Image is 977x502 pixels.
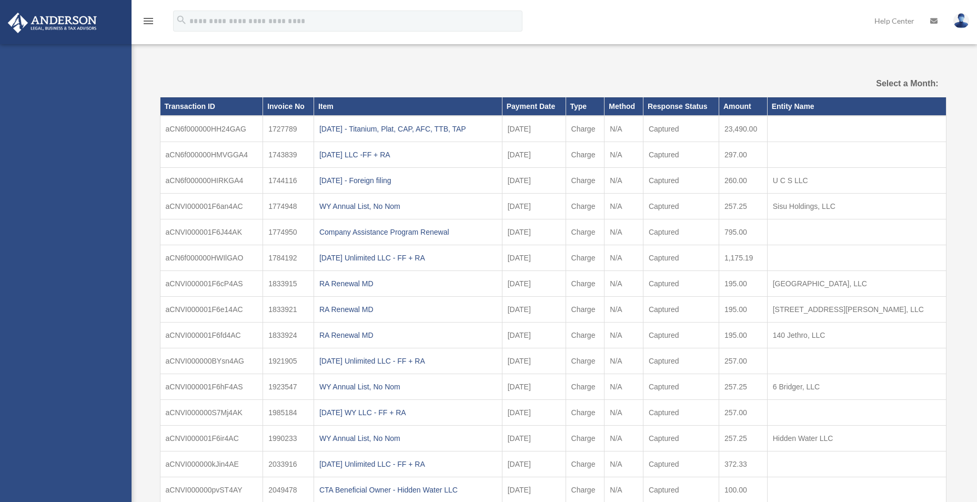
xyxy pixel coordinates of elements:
td: 195.00 [719,322,767,348]
td: [DATE] [502,296,566,322]
label: Select a Month: [823,76,938,91]
th: Amount [719,97,767,115]
th: Transaction ID [160,97,263,115]
td: N/A [605,142,643,167]
td: N/A [605,167,643,193]
td: 1784192 [263,245,314,270]
td: aCNVI000001F6hF4AS [160,374,263,399]
td: aCNVI000001F6cP4AS [160,270,263,296]
div: [DATE] LLC -FF + RA [319,147,497,162]
td: 795.00 [719,219,767,245]
td: [DATE] [502,348,566,374]
td: aCNVI000001F6ir4AC [160,425,263,451]
td: 1743839 [263,142,314,167]
td: 257.00 [719,399,767,425]
td: 6 Bridger, LLC [767,374,946,399]
td: aCNVI000001F6fd4AC [160,322,263,348]
div: WY Annual List, No Nom [319,199,497,214]
td: aCNVI000001F6e14AC [160,296,263,322]
td: Captured [643,193,719,219]
td: aCNVI000001F6an4AC [160,193,263,219]
th: Entity Name [767,97,946,115]
i: search [176,14,187,26]
td: Charge [566,219,605,245]
td: aCN6f000000HWIlGAO [160,245,263,270]
td: [GEOGRAPHIC_DATA], LLC [767,270,946,296]
img: User Pic [953,13,969,28]
td: N/A [605,193,643,219]
div: [DATE] Unlimited LLC - FF + RA [319,250,497,265]
th: Response Status [643,97,719,115]
div: [DATE] - Foreign filing [319,173,497,188]
td: N/A [605,451,643,477]
td: Captured [643,399,719,425]
td: 1727789 [263,116,314,142]
td: Captured [643,348,719,374]
td: 1774948 [263,193,314,219]
td: N/A [605,348,643,374]
td: U C S LLC [767,167,946,193]
td: N/A [605,322,643,348]
td: N/A [605,399,643,425]
td: N/A [605,270,643,296]
td: Captured [643,374,719,399]
td: [DATE] [502,322,566,348]
td: Charge [566,451,605,477]
td: [DATE] [502,270,566,296]
td: N/A [605,296,643,322]
td: 260.00 [719,167,767,193]
td: N/A [605,116,643,142]
td: Charge [566,116,605,142]
td: 195.00 [719,296,767,322]
td: aCN6f000000HH24GAG [160,116,263,142]
td: 1985184 [263,399,314,425]
td: [DATE] [502,374,566,399]
td: 1921905 [263,348,314,374]
th: Invoice No [263,97,314,115]
div: [DATE] Unlimited LLC - FF + RA [319,457,497,471]
td: 1833921 [263,296,314,322]
td: N/A [605,425,643,451]
td: 1774950 [263,219,314,245]
td: [STREET_ADDRESS][PERSON_NAME], LLC [767,296,946,322]
td: N/A [605,245,643,270]
td: N/A [605,374,643,399]
td: Captured [643,219,719,245]
td: Charge [566,399,605,425]
td: Charge [566,167,605,193]
th: Type [566,97,605,115]
td: aCNVI000000kJin4AE [160,451,263,477]
td: Charge [566,142,605,167]
div: WY Annual List, No Nom [319,431,497,446]
td: Captured [643,322,719,348]
td: 257.25 [719,425,767,451]
div: [DATE] - Titanium, Plat, CAP, AFC, TTB, TAP [319,122,497,136]
td: 257.00 [719,348,767,374]
td: Charge [566,322,605,348]
td: 1990233 [263,425,314,451]
td: aCNVI000000S7Mj4AK [160,399,263,425]
td: aCNVI000001F6J44AK [160,219,263,245]
td: Captured [643,245,719,270]
div: [DATE] Unlimited LLC - FF + RA [319,354,497,368]
td: Charge [566,296,605,322]
td: [DATE] [502,142,566,167]
td: Captured [643,451,719,477]
td: aCN6f000000HMVGGA4 [160,142,263,167]
td: [DATE] [502,245,566,270]
td: N/A [605,219,643,245]
td: [DATE] [502,399,566,425]
td: aCN6f000000HIRKGA4 [160,167,263,193]
td: 257.25 [719,374,767,399]
td: Charge [566,245,605,270]
div: RA Renewal MD [319,302,497,317]
td: [DATE] [502,451,566,477]
td: [DATE] [502,116,566,142]
div: WY Annual List, No Nom [319,379,497,394]
td: Captured [643,167,719,193]
td: [DATE] [502,193,566,219]
div: CTA Beneficial Owner - Hidden Water LLC [319,483,497,497]
td: 23,490.00 [719,116,767,142]
div: [DATE] WY LLC - FF + RA [319,405,497,420]
i: menu [142,15,155,27]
